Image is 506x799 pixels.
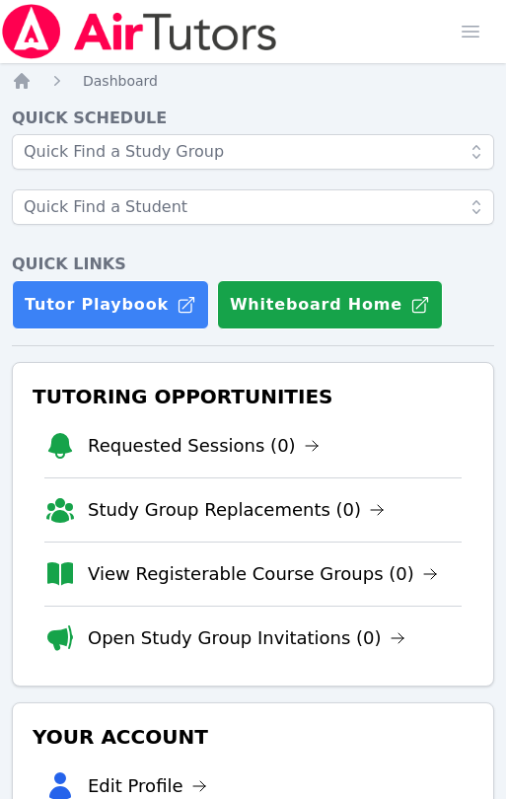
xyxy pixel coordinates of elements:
input: Quick Find a Study Group [12,134,494,170]
a: Dashboard [83,71,158,91]
a: Tutor Playbook [12,280,209,329]
a: Open Study Group Invitations (0) [88,624,405,652]
span: Dashboard [83,73,158,89]
h4: Quick Schedule [12,107,494,130]
h3: Your Account [29,719,477,755]
input: Quick Find a Student [12,189,494,225]
a: Requested Sessions (0) [88,432,320,460]
a: View Registerable Course Groups (0) [88,560,438,588]
h4: Quick Links [12,253,494,276]
a: Study Group Replacements (0) [88,496,385,524]
nav: Breadcrumb [12,71,494,91]
button: Whiteboard Home [217,280,443,329]
h3: Tutoring Opportunities [29,379,477,414]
